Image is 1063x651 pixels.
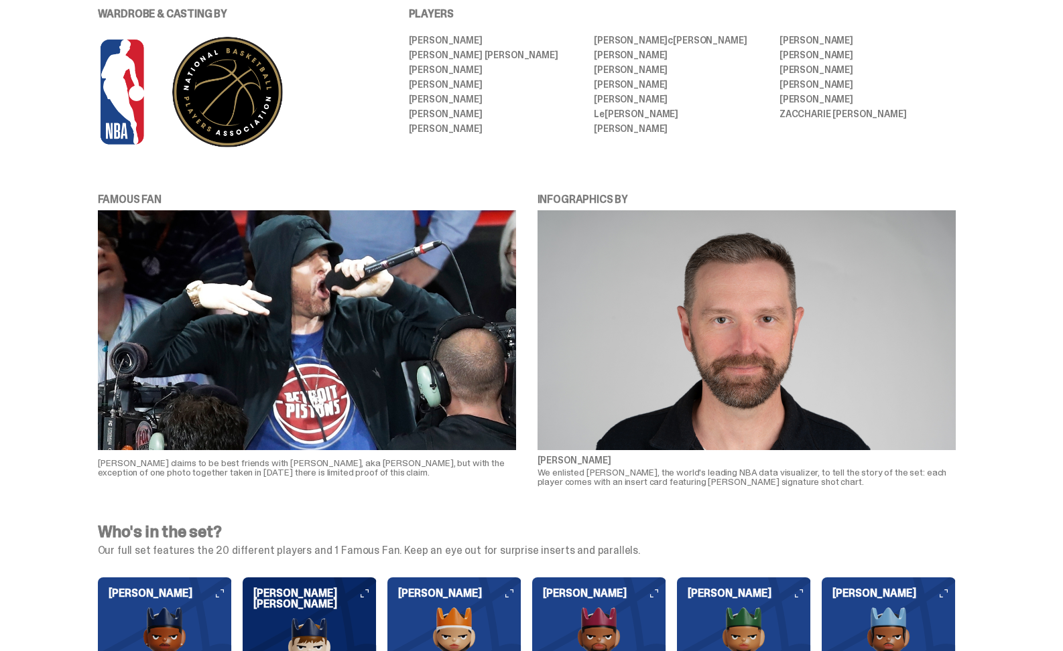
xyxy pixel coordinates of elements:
li: [PERSON_NAME] [779,94,956,104]
h6: [PERSON_NAME] [543,588,666,599]
img: kirk%20nba.jpg [538,210,956,450]
li: [PERSON_NAME] [PERSON_NAME] [409,50,585,60]
li: [PERSON_NAME] [594,80,770,89]
li: L [PERSON_NAME] [594,109,770,119]
li: ZACCHARIE [PERSON_NAME] [779,109,956,119]
img: eminem%20nba.jpg [98,210,516,450]
h6: [PERSON_NAME] [398,588,521,599]
span: e [599,108,605,120]
p: We enlisted [PERSON_NAME], the world's leading NBA data visualizer, to tell the story of the set:... [538,467,956,486]
p: WARDROBE & CASTING BY [98,9,371,19]
p: FAMOUS FAN [98,194,516,205]
li: [PERSON_NAME] [409,109,585,119]
li: [PERSON_NAME] [409,65,585,74]
p: [PERSON_NAME] claims to be best friends with [PERSON_NAME], aka [PERSON_NAME], but with the excep... [98,458,516,477]
li: [PERSON_NAME] [409,80,585,89]
li: [PERSON_NAME] [409,124,585,133]
p: INFOGRAPHICS BY [538,194,956,205]
li: [PERSON_NAME] [779,65,956,74]
p: Our full set features the 20 different players and 1 Famous Fan. Keep an eye out for surprise ins... [98,545,956,556]
li: [PERSON_NAME] [594,124,770,133]
img: NBA%20and%20PA%20logo%20for%20PDP-04.png [98,35,332,149]
h6: [PERSON_NAME] [832,588,956,599]
h6: [PERSON_NAME] [688,588,811,599]
li: [PERSON_NAME] [409,35,585,45]
h6: [PERSON_NAME] [109,588,232,599]
li: [PERSON_NAME] [779,35,956,45]
li: [PERSON_NAME] [409,94,585,104]
h4: Who's in the set? [98,524,956,540]
li: [PERSON_NAME] [779,80,956,89]
li: [PERSON_NAME] [594,94,770,104]
span: c [668,34,673,46]
h6: [PERSON_NAME] [PERSON_NAME] [253,588,377,609]
li: [PERSON_NAME] [PERSON_NAME] [594,35,770,45]
li: [PERSON_NAME] [594,50,770,60]
li: [PERSON_NAME] [779,50,956,60]
p: [PERSON_NAME] [538,455,956,465]
p: PLAYERS [409,9,956,19]
li: [PERSON_NAME] [594,65,770,74]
